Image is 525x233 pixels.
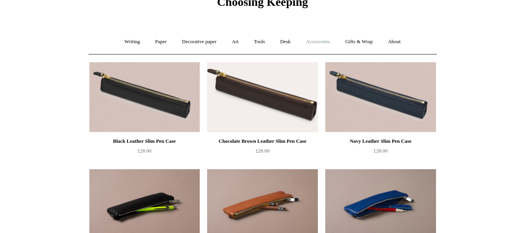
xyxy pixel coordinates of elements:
a: Navy Leather Slim Pen Case Navy Leather Slim Pen Case [325,62,436,132]
a: Accessories [299,32,337,52]
a: Desk [273,32,298,52]
a: Black Leather Slim Pen Case £28.00 [89,137,200,168]
img: Chocolate Brown Leather Slim Pen Case [207,62,317,132]
a: Chocolate Brown Leather Slim Pen Case Chocolate Brown Leather Slim Pen Case [207,62,317,132]
a: Gifts & Wrap [338,32,380,52]
a: Black Leather Slim Pen Case Black Leather Slim Pen Case [89,62,200,132]
a: Writing [117,32,147,52]
span: £28.00 [374,148,388,154]
a: Art [225,32,246,52]
a: Paper [148,32,174,52]
img: Black Leather Slim Pen Case [89,62,200,132]
img: Navy Leather Slim Pen Case [325,62,436,132]
a: Choosing Keeping [217,2,308,7]
span: £28.00 [256,148,270,154]
span: £28.00 [138,148,152,154]
a: Chocolate Brown Leather Slim Pen Case £28.00 [207,137,317,168]
div: Black Leather Slim Pen Case [91,137,198,146]
div: Navy Leather Slim Pen Case [327,137,434,146]
a: About [381,32,408,52]
a: Decorative paper [175,32,223,52]
a: Navy Leather Slim Pen Case £28.00 [325,137,436,168]
div: Chocolate Brown Leather Slim Pen Case [209,137,316,146]
a: Tools [247,32,272,52]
